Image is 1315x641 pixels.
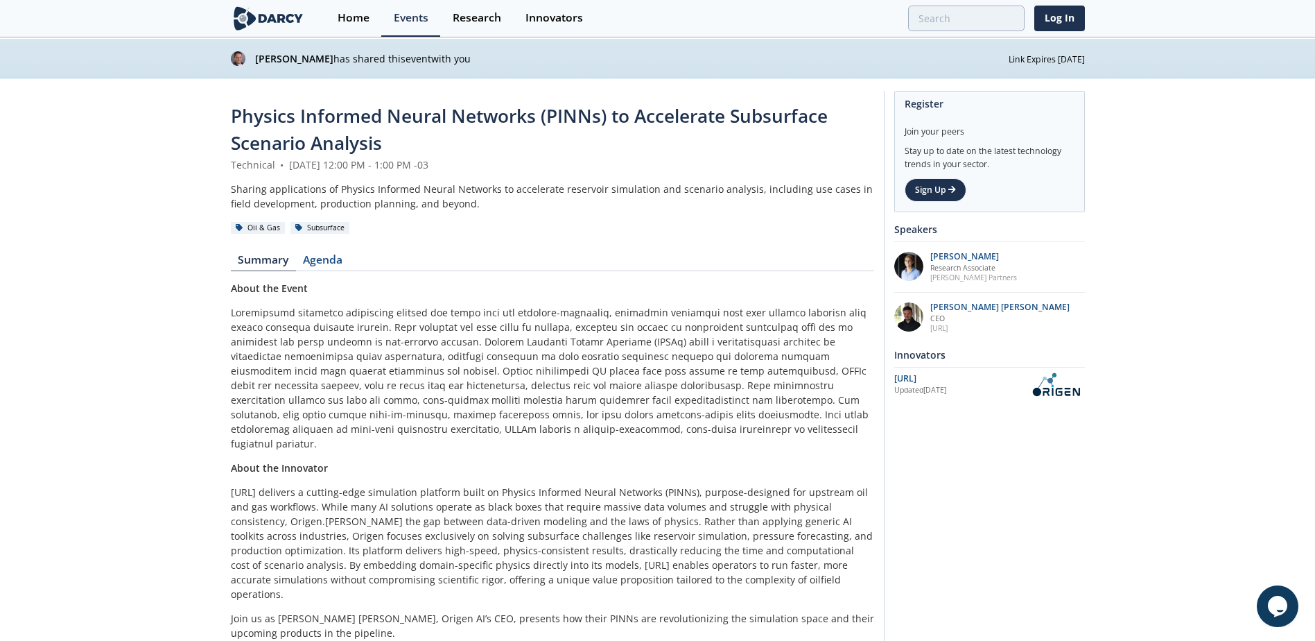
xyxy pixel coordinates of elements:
a: Agenda [296,255,350,271]
p: Research Associate [930,263,1017,273]
strong: [PERSON_NAME] [255,52,333,65]
img: OriGen.AI [1027,373,1085,397]
div: Oil & Gas [231,222,286,234]
a: [URL] Updated[DATE] OriGen.AI [894,373,1085,397]
a: Summary [231,255,296,271]
p: [PERSON_NAME] [PERSON_NAME] [930,302,1070,312]
strong: About the Innovator [231,461,328,475]
img: 1EXUV5ipS3aUf9wnAL7U [894,252,923,281]
div: Join your peers [905,116,1074,138]
div: Innovators [894,343,1085,367]
input: Advanced Search [908,6,1025,31]
span: Physics Informed Neural Networks (PINNs) to Accelerate Subsurface Scenario Analysis [231,103,828,155]
img: 20112e9a-1f67-404a-878c-a26f1c79f5da [894,302,923,332]
p: [PERSON_NAME] [930,252,1017,262]
strong: About the Event [231,282,308,295]
div: Link Expires [DATE] [1009,51,1085,66]
iframe: chat widget [1257,586,1301,627]
div: Home [338,12,369,24]
p: [URL] [930,323,1070,333]
div: Subsurface [290,222,350,234]
img: logo-wide.svg [231,6,306,31]
div: Research [453,12,501,24]
p: [URL] delivers a cutting-edge simulation platform built on Physics Informed Neural Networks (PINN... [231,485,874,601]
div: Technical [DATE] 12:00 PM - 1:00 PM -03 [231,157,874,172]
div: Speakers [894,217,1085,241]
p: [PERSON_NAME] Partners [930,273,1017,282]
p: has shared this event with you [255,51,1009,66]
p: Join us as [PERSON_NAME] [PERSON_NAME], Origen AI’s CEO, presents how their PINNs are revolutioni... [231,611,874,640]
div: Updated [DATE] [894,385,1027,396]
div: Sharing applications of Physics Informed Neural Networks to accelerate reservoir simulation and s... [231,182,874,211]
a: Log In [1034,6,1085,31]
div: Register [905,92,1074,116]
div: [URL] [894,373,1027,385]
div: Innovators [525,12,583,24]
p: CEO [930,314,1070,323]
a: Sign Up [905,178,966,202]
div: Events [394,12,428,24]
div: Stay up to date on the latest technology trends in your sector. [905,138,1074,171]
img: b519afcd-38bb-4c85-b38e-bbd73bfb3a9c [231,51,245,66]
p: Loremipsumd sitametco adipiscing elitsed doe tempo inci utl etdolore-magnaaliq, enimadmin veniamq... [231,305,874,451]
span: • [278,158,286,171]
